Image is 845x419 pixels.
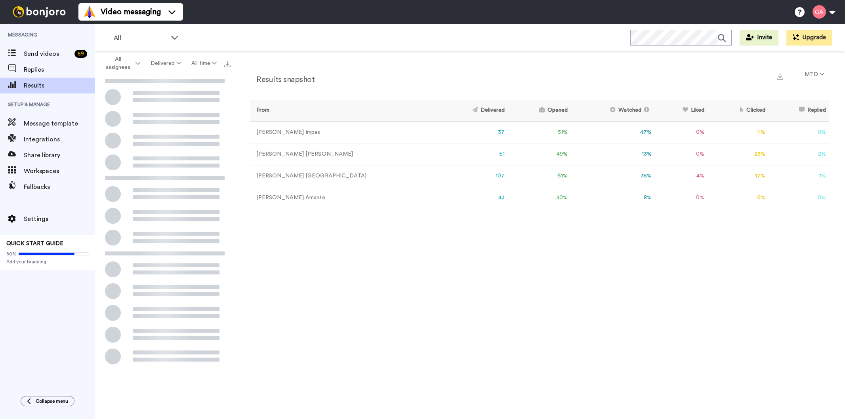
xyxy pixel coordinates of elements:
td: 0 % [655,187,708,209]
td: 43 [439,187,508,209]
span: Replies [24,65,95,74]
td: 0 % [708,187,769,209]
span: Workspaces [24,166,95,176]
td: 51 % [508,122,571,143]
button: Collapse menu [21,396,74,406]
button: Invite [740,30,778,46]
span: 80% [6,251,17,257]
td: [PERSON_NAME] [PERSON_NAME] [250,143,439,165]
td: 0 % [769,187,829,209]
span: Settings [24,214,95,224]
td: 61 % [508,165,571,187]
td: 11 % [708,122,769,143]
td: 8 % [571,187,655,209]
span: Integrations [24,135,95,144]
img: bj-logo-header-white.svg [10,6,69,17]
button: Delivered [145,56,186,70]
td: 0 % [655,143,708,165]
button: Upgrade [786,30,832,46]
td: [PERSON_NAME] Amante [250,187,439,209]
th: From [250,100,439,122]
span: All assignees [102,55,134,71]
th: Liked [655,100,708,122]
th: Clicked [708,100,769,122]
td: 61 [439,143,508,165]
img: export.svg [224,61,231,67]
td: 17 % [708,165,769,187]
button: All assignees [97,52,145,74]
span: Collapse menu [36,398,68,404]
button: MTD [800,67,829,82]
td: 49 % [508,143,571,165]
td: 47 % [571,122,655,143]
td: 1 % [769,165,829,187]
button: Export a summary of each team member’s results that match this filter now. [774,70,786,82]
img: vm-color.svg [83,6,96,18]
span: Message template [24,119,95,128]
span: Share library [24,150,95,160]
span: Send videos [24,49,71,59]
span: Add your branding [6,259,89,265]
td: 4 % [655,165,708,187]
span: Video messaging [101,6,161,17]
td: 30 % [508,187,571,209]
td: 0 % [655,122,708,143]
td: 13 % [571,143,655,165]
th: Delivered [439,100,508,122]
td: 0 % [769,122,829,143]
img: export.svg [777,73,783,80]
span: All [114,33,167,43]
button: Export all results that match these filters now. [222,57,233,69]
span: QUICK START GUIDE [6,241,63,246]
td: 37 [439,122,508,143]
th: Replied [769,100,829,122]
td: [PERSON_NAME] Impas [250,122,439,143]
td: 25 % [708,143,769,165]
th: Watched [571,100,655,122]
td: 107 [439,165,508,187]
button: All time [186,56,222,70]
h2: Results snapshot [250,75,315,84]
td: [PERSON_NAME] [GEOGRAPHIC_DATA] [250,165,439,187]
td: 35 % [571,165,655,187]
th: Opened [508,100,571,122]
td: 2 % [769,143,829,165]
span: Results [24,81,95,90]
div: 59 [74,50,87,58]
span: Fallbacks [24,182,95,192]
